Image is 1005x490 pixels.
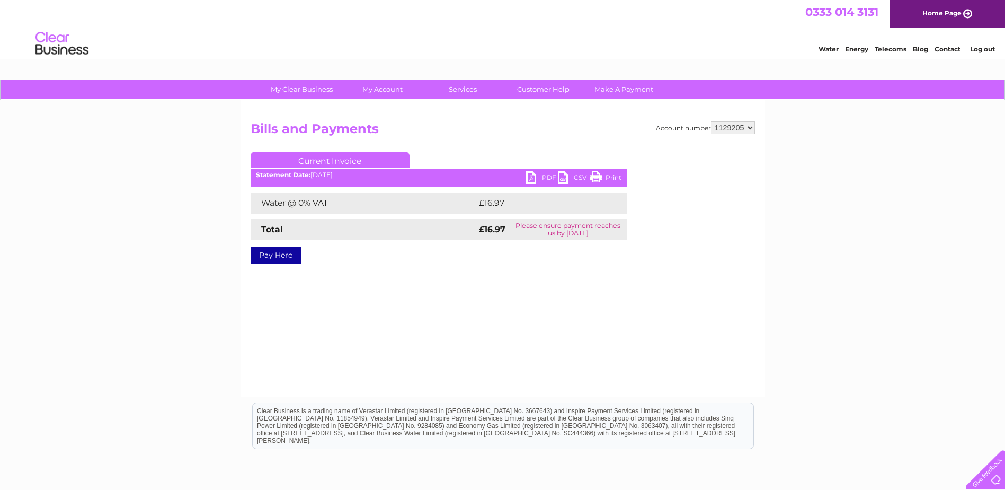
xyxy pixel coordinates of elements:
img: logo.png [35,28,89,60]
div: Clear Business is a trading name of Verastar Limited (registered in [GEOGRAPHIC_DATA] No. 3667643... [253,6,753,51]
a: My Clear Business [258,80,345,99]
a: Customer Help [500,80,587,99]
a: Log out [970,45,995,53]
b: Statement Date: [256,171,310,179]
td: Please ensure payment reaches us by [DATE] [510,219,626,240]
a: CSV [558,171,590,187]
a: My Account [339,80,426,99]
a: PDF [526,171,558,187]
a: Current Invoice [251,152,410,168]
a: Water [819,45,839,53]
td: £16.97 [476,192,604,214]
div: Account number [656,121,755,134]
a: Contact [935,45,960,53]
strong: £16.97 [479,224,505,234]
div: [DATE] [251,171,627,179]
a: Blog [913,45,928,53]
a: Services [419,80,506,99]
a: Pay Here [251,247,301,264]
a: Make A Payment [580,80,668,99]
a: Telecoms [875,45,906,53]
strong: Total [261,224,283,234]
a: Energy [845,45,868,53]
a: Print [590,171,621,187]
a: 0333 014 3131 [805,5,878,19]
td: Water @ 0% VAT [251,192,476,214]
h2: Bills and Payments [251,121,755,142]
